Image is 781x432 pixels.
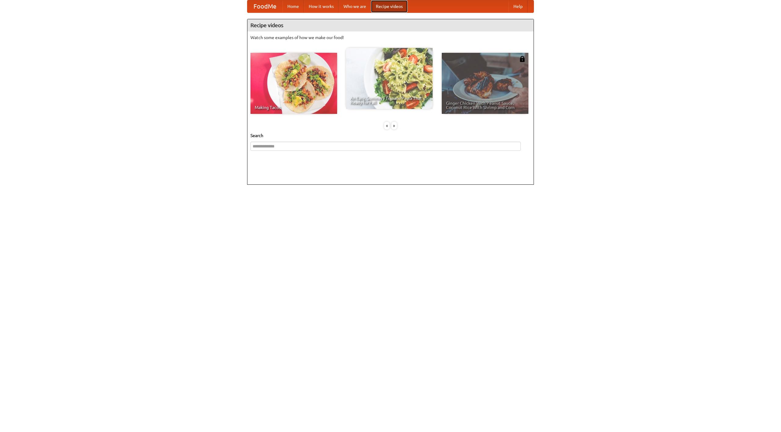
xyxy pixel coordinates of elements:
h5: Search [250,133,531,139]
a: Recipe videos [371,0,408,13]
span: Making Tacos [255,105,333,110]
a: Who we are [339,0,371,13]
p: Watch some examples of how we make our food! [250,34,531,41]
img: 483408.png [519,56,525,62]
a: How it works [304,0,339,13]
h4: Recipe videos [247,19,534,31]
div: » [391,122,397,129]
a: Home [283,0,304,13]
div: « [384,122,390,129]
a: Making Tacos [250,53,337,114]
a: An Easy, Summery Tomato Pasta That's Ready for Fall [346,48,433,109]
a: Help [509,0,527,13]
span: An Easy, Summery Tomato Pasta That's Ready for Fall [350,96,428,105]
a: FoodMe [247,0,283,13]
